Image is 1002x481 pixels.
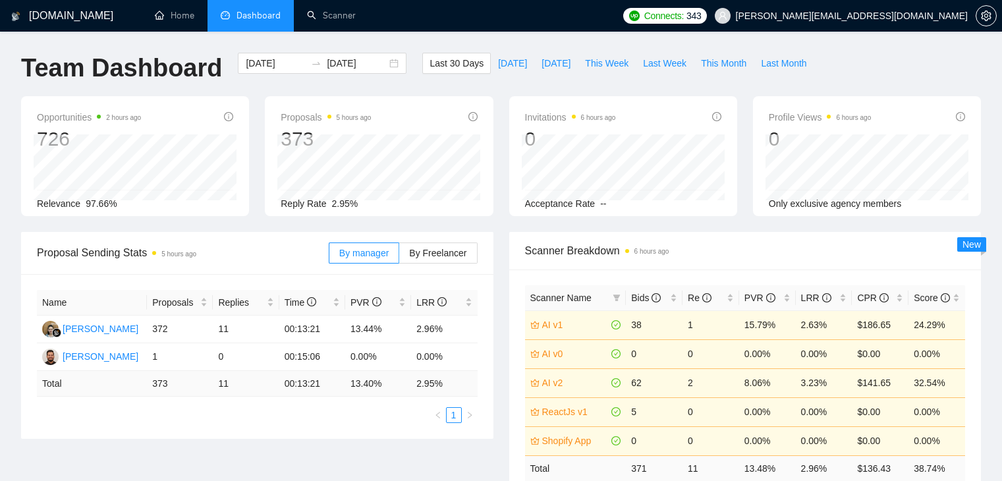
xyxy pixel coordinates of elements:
[796,310,852,339] td: 2.63%
[337,114,372,121] time: 5 hours ago
[796,368,852,397] td: 3.23%
[411,316,477,343] td: 2.96%
[37,371,147,397] td: Total
[530,293,592,303] span: Scanner Name
[466,411,474,419] span: right
[629,11,640,21] img: upwork-logo.png
[739,339,796,368] td: 0.00%
[411,371,477,397] td: 2.95 %
[682,397,739,426] td: 0
[106,114,141,121] time: 2 hours ago
[42,321,59,337] img: ES
[307,297,316,306] span: info-circle
[534,53,578,74] button: [DATE]
[332,198,358,209] span: 2.95%
[600,198,606,209] span: --
[908,397,965,426] td: 0.00%
[718,11,727,20] span: user
[611,407,621,416] span: check-circle
[542,56,571,71] span: [DATE]
[634,248,669,255] time: 6 hours ago
[307,10,356,21] a: searchScanner
[769,127,872,152] div: 0
[161,250,196,258] time: 5 hours ago
[769,109,872,125] span: Profile Views
[237,10,281,21] span: Dashboard
[914,293,949,303] span: Score
[446,407,462,423] li: 1
[581,114,616,121] time: 6 hours ago
[147,316,213,343] td: 372
[86,198,117,209] span: 97.66%
[530,407,540,416] span: crown
[610,288,623,308] span: filter
[688,293,711,303] span: Re
[611,349,621,358] span: check-circle
[744,293,775,303] span: PVR
[327,56,387,71] input: End date
[626,310,682,339] td: 38
[613,294,621,302] span: filter
[530,320,540,329] span: crown
[631,293,661,303] span: Bids
[422,53,491,74] button: Last 30 Days
[530,378,540,387] span: crown
[702,293,711,302] span: info-circle
[962,239,981,250] span: New
[611,378,621,387] span: check-circle
[525,109,616,125] span: Invitations
[701,56,746,71] span: This Month
[213,290,279,316] th: Replies
[530,349,540,358] span: crown
[542,318,609,332] a: AI v1
[42,351,138,361] a: AA[PERSON_NAME]
[682,310,739,339] td: 1
[437,297,447,306] span: info-circle
[345,343,411,371] td: 0.00%
[852,455,908,481] td: $ 136.43
[739,310,796,339] td: 15.79%
[626,455,682,481] td: 371
[542,376,609,390] a: AI v2
[941,293,950,302] span: info-circle
[152,295,198,310] span: Proposals
[852,397,908,426] td: $0.00
[739,397,796,426] td: 0.00%
[766,293,775,302] span: info-circle
[213,316,279,343] td: 11
[852,310,908,339] td: $186.65
[468,112,478,121] span: info-circle
[694,53,754,74] button: This Month
[626,368,682,397] td: 62
[611,320,621,329] span: check-circle
[409,248,466,258] span: By Freelancer
[37,198,80,209] span: Relevance
[611,436,621,445] span: check-circle
[822,293,831,302] span: info-circle
[739,426,796,455] td: 0.00%
[42,323,138,333] a: ES[PERSON_NAME]
[52,328,61,337] img: gigradar-bm.png
[339,248,389,258] span: By manager
[350,297,381,308] span: PVR
[218,295,264,310] span: Replies
[498,56,527,71] span: [DATE]
[430,407,446,423] button: left
[279,316,345,343] td: 00:13:21
[525,127,616,152] div: 0
[279,343,345,371] td: 00:15:06
[643,56,686,71] span: Last Week
[852,426,908,455] td: $0.00
[542,347,609,361] a: AI v0
[796,339,852,368] td: 0.00%
[957,436,989,468] iframe: Intercom live chat
[644,9,684,23] span: Connects:
[796,455,852,481] td: 2.96 %
[682,339,739,368] td: 0
[852,339,908,368] td: $0.00
[530,436,540,445] span: crown
[246,56,306,71] input: Start date
[147,371,213,397] td: 373
[908,310,965,339] td: 24.29%
[796,397,852,426] td: 0.00%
